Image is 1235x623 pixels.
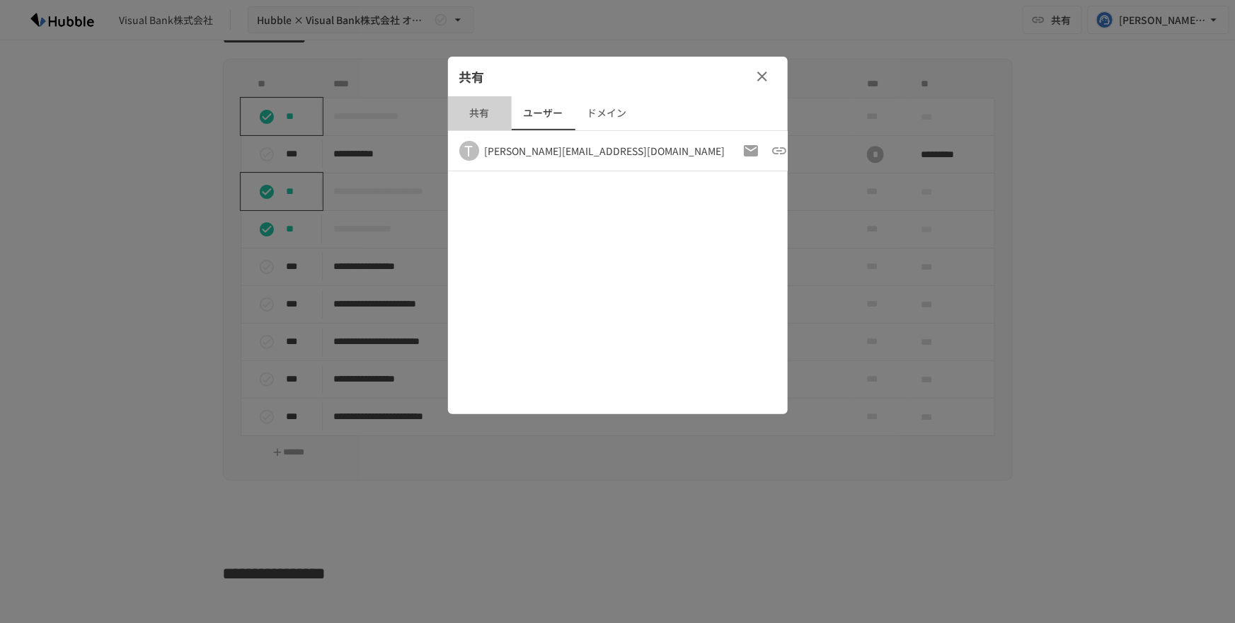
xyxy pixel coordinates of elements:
button: 招待メールの再送 [737,137,765,165]
button: 招待URLをコピー（以前のものは破棄） [765,137,793,165]
button: 共有 [448,96,512,130]
button: ユーザー [512,96,575,130]
div: [PERSON_NAME][EMAIL_ADDRESS][DOMAIN_NAME] [485,144,725,158]
div: T [459,141,479,161]
div: 共有 [448,57,788,96]
button: ドメイン [575,96,639,130]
